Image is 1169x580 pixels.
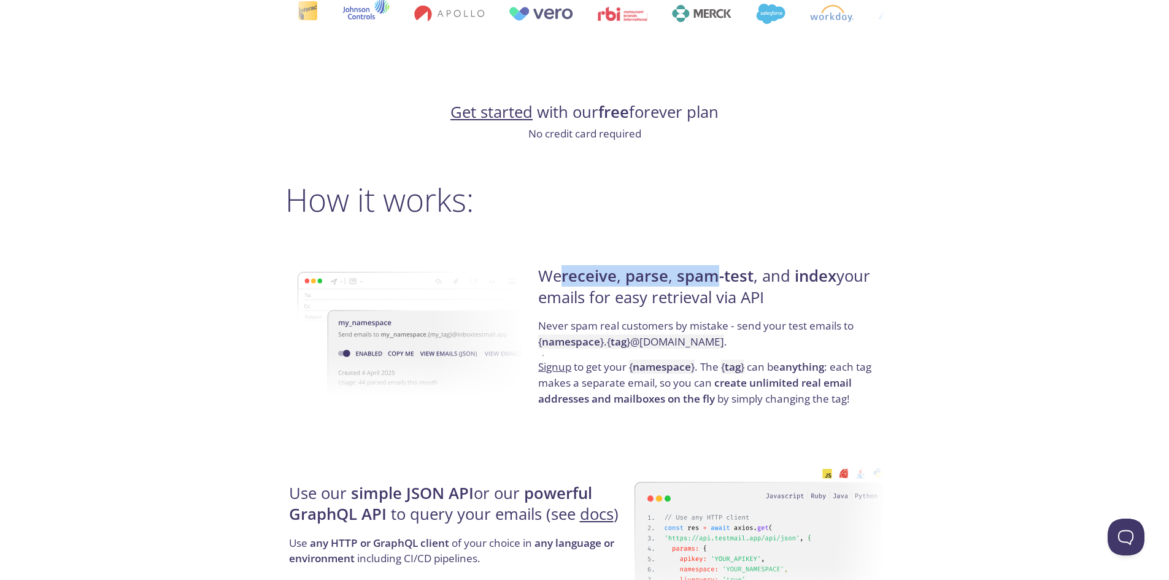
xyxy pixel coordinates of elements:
p: Use of your choice in including CI/CD pipelines. [289,535,631,576]
p: to get your . The can be : each tag makes a separate email, so you can by simply changing the tag! [538,359,880,406]
code: { } [721,360,744,374]
p: Never spam real customers by mistake - send your test emails to . [538,318,880,359]
a: docs [580,503,614,525]
strong: receive [561,265,617,287]
strong: namespace [633,360,691,374]
h4: with our forever plan [285,102,884,123]
img: namespace-image [298,238,547,431]
strong: powerful GraphQL API [289,482,592,525]
img: workday [807,5,851,22]
iframe: Help Scout Beacon - Open [1108,519,1144,555]
a: Signup [538,360,571,374]
strong: namespace [542,334,600,349]
img: salesforce [753,4,782,24]
img: merck [669,5,728,22]
strong: any HTTP or GraphQL client [310,536,449,550]
strong: spam-test [677,265,754,287]
strong: index [795,265,836,287]
p: No credit card required [285,126,884,142]
strong: any language or environment [289,536,614,566]
img: rbi [595,7,644,21]
code: { } [629,360,695,374]
a: Get started [450,101,533,123]
strong: simple JSON API [351,482,474,504]
strong: free [598,101,629,123]
h4: We , , , and your emails for easy retrieval via API [538,266,880,318]
h2: How it works: [285,181,884,218]
code: { } . { } @[DOMAIN_NAME] [538,334,724,349]
img: apollo [411,5,480,22]
h4: Use our or our to query your emails (see ) [289,483,631,535]
strong: tag [611,334,627,349]
strong: anything [779,360,824,374]
strong: parse [625,265,668,287]
strong: tag [725,360,741,374]
img: vero [505,7,570,21]
strong: create unlimited real email addresses and mailboxes on the fly [538,376,852,406]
